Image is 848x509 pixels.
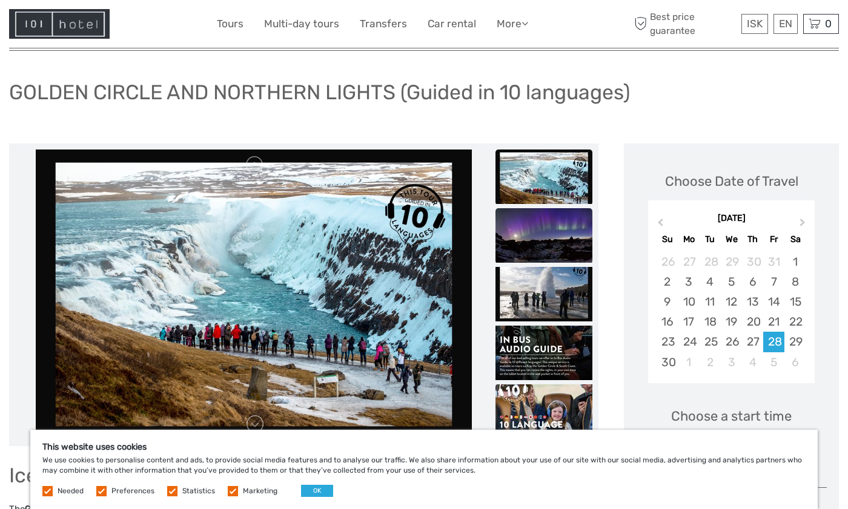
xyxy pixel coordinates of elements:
[700,332,721,352] div: Choose Tuesday, November 25th, 2025
[678,231,700,248] div: Mo
[657,352,678,372] div: Choose Sunday, November 30th, 2025
[784,292,806,312] div: Choose Saturday, November 15th, 2025
[58,486,84,496] label: Needed
[495,208,592,263] img: 93da80f3d9d1430497add46e30092c93_slider_thumbnail.jpg
[742,252,763,272] div: Choose Thursday, October 30th, 2025
[495,326,592,380] img: 118fad7ae65843729ff920c99377de48_slider_thumbnail.jpg
[721,312,742,332] div: Choose Wednesday, November 19th, 2025
[17,21,137,31] p: We're away right now. Please check back later!
[182,486,215,496] label: Statistics
[360,15,407,33] a: Transfers
[700,292,721,312] div: Choose Tuesday, November 11th, 2025
[763,272,784,292] div: Choose Friday, November 7th, 2025
[657,231,678,248] div: Su
[632,10,739,37] span: Best price guarantee
[657,252,678,272] div: Choose Sunday, October 26th, 2025
[678,312,700,332] div: Choose Monday, November 17th, 2025
[678,292,700,312] div: Choose Monday, November 10th, 2025
[763,312,784,332] div: Choose Friday, November 21st, 2025
[794,215,813,235] button: Next Month
[678,272,700,292] div: Choose Monday, November 3rd, 2025
[784,252,806,272] div: Choose Saturday, November 1st, 2025
[700,312,721,332] div: Choose Tuesday, November 18th, 2025
[9,9,110,39] img: Hotel Information
[264,15,339,33] a: Multi-day tours
[742,272,763,292] div: Choose Thursday, November 6th, 2025
[671,407,792,425] span: Choose a start time
[784,352,806,372] div: Choose Saturday, December 6th, 2025
[497,15,528,33] a: More
[678,332,700,352] div: Choose Monday, November 24th, 2025
[678,352,700,372] div: Choose Monday, December 1st, 2025
[495,384,592,439] img: cd4fe33653e142c9815c819c2bb99e9d_slider_thumbnail.jpg
[763,292,784,312] div: Choose Friday, November 14th, 2025
[678,252,700,272] div: Choose Monday, October 27th, 2025
[495,149,592,204] img: 044dcad3a14046e4af1a38cbe8ac49ae_slider_thumbnail.jpg
[649,215,669,235] button: Previous Month
[763,231,784,248] div: Fr
[139,19,154,33] button: Open LiveChat chat widget
[742,332,763,352] div: Choose Thursday, November 27th, 2025
[721,332,742,352] div: Choose Wednesday, November 26th, 2025
[111,486,154,496] label: Preferences
[763,352,784,372] div: Choose Friday, December 5th, 2025
[665,172,798,191] div: Choose Date of Travel
[652,252,810,372] div: month 2025-11
[657,292,678,312] div: Choose Sunday, November 9th, 2025
[700,352,721,372] div: Choose Tuesday, December 2nd, 2025
[784,272,806,292] div: Choose Saturday, November 8th, 2025
[721,231,742,248] div: We
[657,272,678,292] div: Choose Sunday, November 2nd, 2025
[721,252,742,272] div: Choose Wednesday, October 29th, 2025
[428,15,476,33] a: Car rental
[763,332,784,352] div: Choose Friday, November 28th, 2025
[742,352,763,372] div: Choose Thursday, December 4th, 2025
[784,312,806,332] div: Choose Saturday, November 22nd, 2025
[30,430,818,509] div: We use cookies to personalise content and ads, to provide social media features and to analyse ou...
[700,272,721,292] div: Choose Tuesday, November 4th, 2025
[742,292,763,312] div: Choose Thursday, November 13th, 2025
[773,14,798,34] div: EN
[36,149,472,440] img: 044dcad3a14046e4af1a38cbe8ac49ae_main_slider.jpg
[823,18,833,30] span: 0
[301,485,333,497] button: OK
[700,231,721,248] div: Tu
[742,312,763,332] div: Choose Thursday, November 20th, 2025
[721,352,742,372] div: Choose Wednesday, December 3rd, 2025
[700,252,721,272] div: Choose Tuesday, October 28th, 2025
[243,486,277,496] label: Marketing
[9,463,598,488] h1: Iceland's most popular natural wonders [DATE]
[721,272,742,292] div: Choose Wednesday, November 5th, 2025
[721,292,742,312] div: Choose Wednesday, November 12th, 2025
[784,332,806,352] div: Choose Saturday, November 29th, 2025
[742,231,763,248] div: Th
[648,212,815,225] div: [DATE]
[9,80,630,105] h1: GOLDEN CIRCLE AND NORTHERN LIGHTS (Guided in 10 languages)
[747,18,763,30] span: ISK
[657,332,678,352] div: Choose Sunday, November 23rd, 2025
[42,442,806,452] h5: This website uses cookies
[763,252,784,272] div: Choose Friday, October 31st, 2025
[217,15,243,33] a: Tours
[784,231,806,248] div: Sa
[657,312,678,332] div: Choose Sunday, November 16th, 2025
[495,267,592,321] img: 661c2cc2a67d421db93316782a69bfb6_slider_thumbnail.jpg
